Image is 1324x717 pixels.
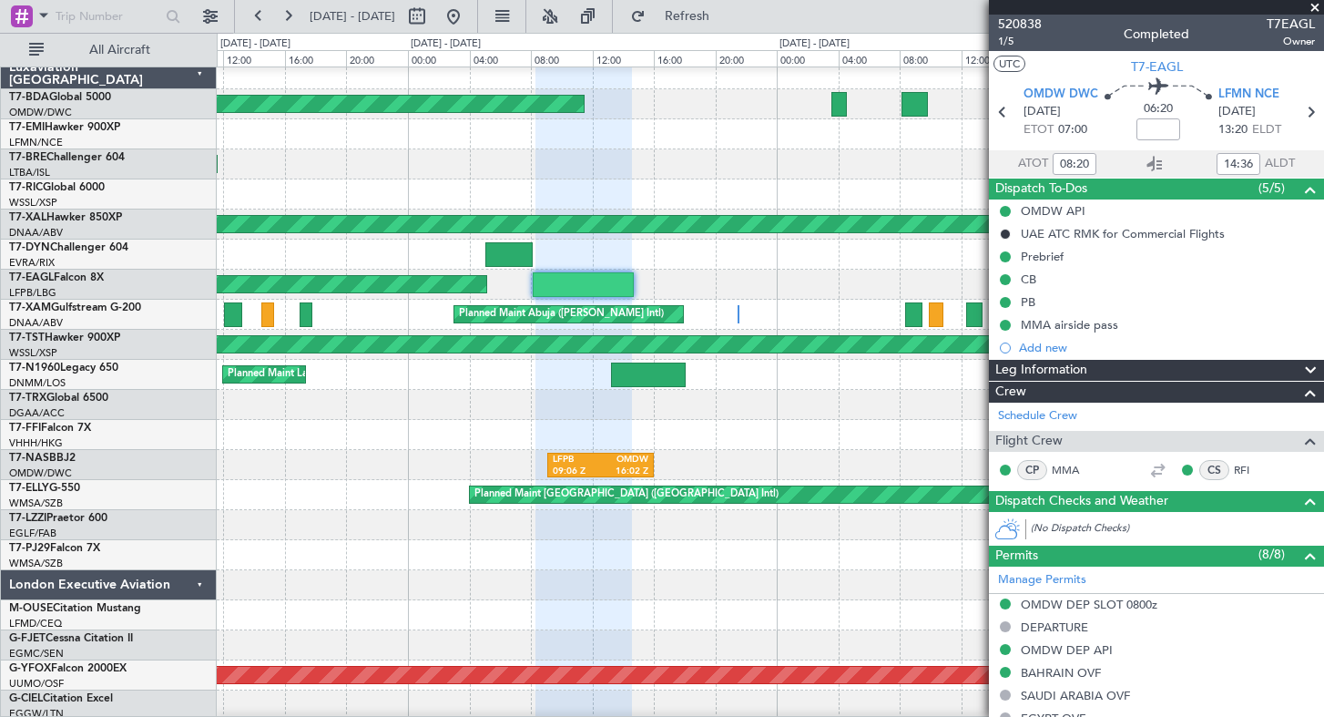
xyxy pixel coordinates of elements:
span: Permits [995,546,1038,567]
div: 09:06 Z [553,466,601,478]
a: OMDW/DWC [9,106,72,119]
a: T7-ELLYG-550 [9,483,80,494]
a: T7-NASBBJ2 [9,453,76,464]
a: T7-DYNChallenger 604 [9,242,128,253]
div: OMDW DEP API [1021,642,1113,658]
a: T7-TSTHawker 900XP [9,333,120,343]
div: Add new [1019,340,1315,355]
button: Refresh [622,2,731,31]
span: (8/8) [1258,545,1285,564]
div: CS [1199,460,1229,480]
a: EGLF/FAB [9,527,56,540]
span: T7-TST [9,333,45,343]
div: DEPARTURE [1021,620,1088,635]
a: T7-LZZIPraetor 600 [9,513,107,524]
a: M-OUSECitation Mustang [9,603,141,614]
div: 04:00 [470,50,532,67]
span: Dispatch Checks and Weather [995,491,1168,512]
a: MMA [1052,462,1093,478]
div: 04:00 [839,50,901,67]
span: T7-PJ29 [9,543,50,554]
a: G-CIELCitation Excel [9,693,113,704]
div: CB [1021,271,1036,287]
span: Leg Information [995,360,1087,381]
a: LTBA/ISL [9,166,50,179]
span: T7-TRX [9,393,46,404]
a: OMDW/DWC [9,466,72,480]
a: LFMD/CEQ [9,617,62,630]
a: T7-BREChallenger 604 [9,152,125,163]
span: Crew [995,382,1026,403]
span: T7-EAGL [9,272,54,283]
div: 16:02 Z [600,466,648,478]
div: UAE ATC RMK for Commercial Flights [1021,226,1225,241]
div: CP [1017,460,1047,480]
span: T7-DYN [9,242,50,253]
span: G-YFOX [9,663,51,674]
span: Owner [1267,34,1315,49]
div: Planned Maint Abuja ([PERSON_NAME] Intl) [459,301,664,328]
span: 07:00 [1058,121,1087,139]
span: ELDT [1252,121,1281,139]
div: Planned Maint [GEOGRAPHIC_DATA] ([GEOGRAPHIC_DATA] Intl) [474,481,779,508]
span: T7EAGL [1267,15,1315,34]
div: 08:00 [900,50,962,67]
a: T7-FFIFalcon 7X [9,423,91,434]
span: 1/5 [998,34,1042,49]
span: T7-EMI [9,122,45,133]
span: M-OUSE [9,603,53,614]
div: PB [1021,294,1035,310]
span: [DATE] [1024,103,1061,121]
span: Dispatch To-Dos [995,179,1087,200]
div: 12:00 [593,50,655,67]
input: --:-- [1217,153,1260,175]
span: T7-XAL [9,212,46,223]
span: T7-N1960 [9,363,60,374]
span: G-FJET [9,633,46,644]
span: T7-XAM [9,302,51,313]
div: [DATE] - [DATE] [779,36,850,52]
span: 13:20 [1218,121,1248,139]
span: 520838 [998,15,1042,34]
div: [DATE] - [DATE] [220,36,290,52]
a: T7-XALHawker 850XP [9,212,122,223]
a: RFI [1234,462,1275,478]
span: G-CIEL [9,693,43,704]
span: Flight Crew [995,431,1063,452]
a: T7-N1960Legacy 650 [9,363,118,374]
span: ATOT [1018,155,1048,173]
div: 00:00 [408,50,470,67]
span: T7-FFI [9,423,41,434]
div: 12:00 [962,50,1024,67]
div: 08:00 [531,50,593,67]
span: [DATE] - [DATE] [310,8,395,25]
span: T7-ELLY [9,483,49,494]
div: MMA airside pass [1021,317,1118,333]
a: LFPB/LBG [9,286,56,300]
span: Refresh [649,10,726,23]
span: T7-BDA [9,92,49,103]
div: OMDW DEP SLOT 0800z [1021,597,1157,612]
a: DGAA/ACC [9,406,65,420]
a: EGMC/SEN [9,647,64,661]
button: All Aircraft [20,36,198,65]
span: 06:20 [1144,100,1173,118]
div: 20:00 [716,50,778,67]
a: T7-EMIHawker 900XP [9,122,120,133]
a: WSSL/XSP [9,346,57,360]
a: G-YFOXFalcon 2000EX [9,663,127,674]
a: UUMO/OSF [9,677,64,691]
div: LFPB [553,454,601,466]
span: (5/5) [1258,179,1285,198]
a: VHHH/HKG [9,436,63,450]
a: WMSA/SZB [9,557,63,570]
div: OMDW [600,454,648,466]
div: 00:00 [777,50,839,67]
span: T7-BRE [9,152,46,163]
span: T7-LZZI [9,513,46,524]
span: OMDW DWC [1024,86,1098,104]
div: SAUDI ARABIA OVF [1021,688,1130,703]
span: T7-EAGL [1131,57,1183,77]
div: Prebrief [1021,249,1064,264]
div: 16:00 [654,50,716,67]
